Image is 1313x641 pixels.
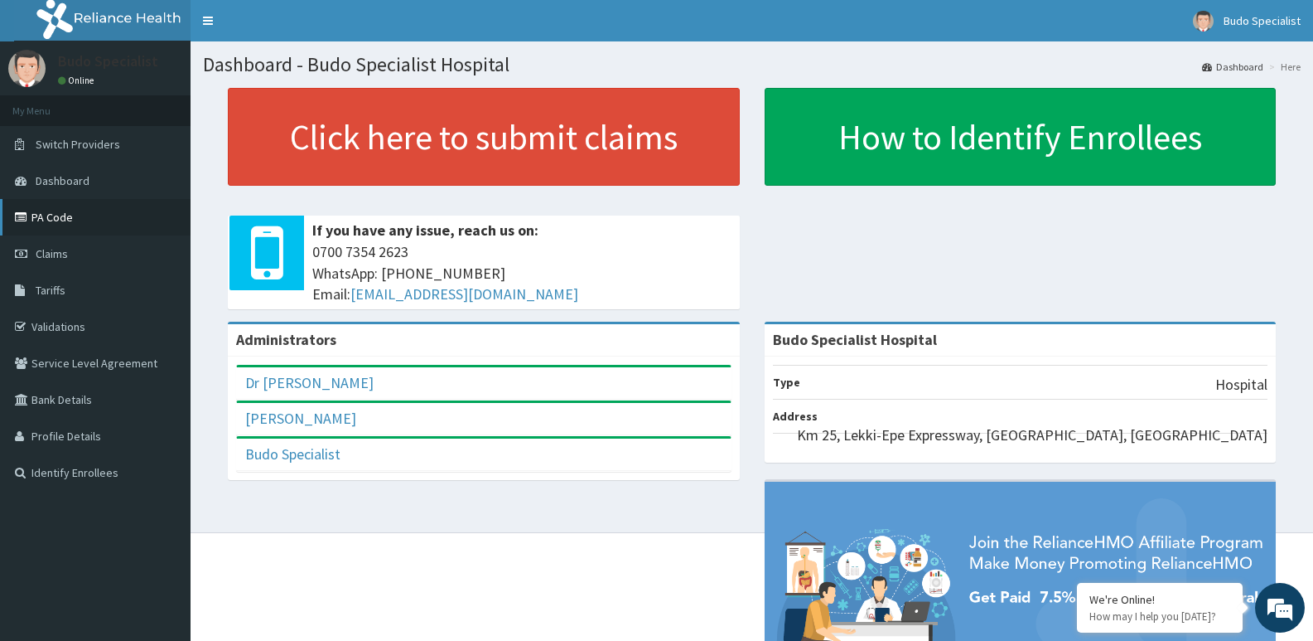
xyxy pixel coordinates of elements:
span: Tariffs [36,283,65,298]
strong: Budo Specialist Hospital [773,330,937,349]
a: Budo Specialist [245,444,340,464]
span: We're online! [96,209,229,376]
div: Minimize live chat window [272,8,311,48]
div: We're Online! [1089,592,1230,607]
img: d_794563401_company_1708531726252_794563401 [31,83,67,124]
div: Chat with us now [86,93,278,114]
a: [PERSON_NAME] [245,409,356,428]
span: Dashboard [36,173,89,188]
b: Type [773,375,800,390]
a: Dr [PERSON_NAME] [245,373,374,392]
a: Dashboard [1202,60,1263,74]
a: Click here to submit claims [228,88,740,186]
h1: Dashboard - Budo Specialist Hospital [203,54,1301,75]
span: Budo Specialist [1224,13,1301,28]
span: Claims [36,246,68,261]
b: Administrators [236,330,336,349]
a: How to Identify Enrollees [765,88,1277,186]
img: User Image [1193,11,1214,32]
textarea: Type your message and hit 'Enter' [8,453,316,511]
p: Hospital [1215,374,1267,396]
img: User Image [8,50,46,87]
p: Budo Specialist [58,54,158,69]
li: Here [1265,60,1301,74]
span: 0700 7354 2623 WhatsApp: [PHONE_NUMBER] Email: [312,241,731,305]
a: [EMAIL_ADDRESS][DOMAIN_NAME] [350,284,578,304]
a: Online [58,75,98,86]
p: How may I help you today? [1089,609,1230,624]
b: Address [773,409,818,424]
p: Km 25, Lekki-Epe Expressway, [GEOGRAPHIC_DATA], [GEOGRAPHIC_DATA] [797,425,1267,446]
span: Switch Providers [36,137,120,152]
b: If you have any issue, reach us on: [312,221,538,240]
